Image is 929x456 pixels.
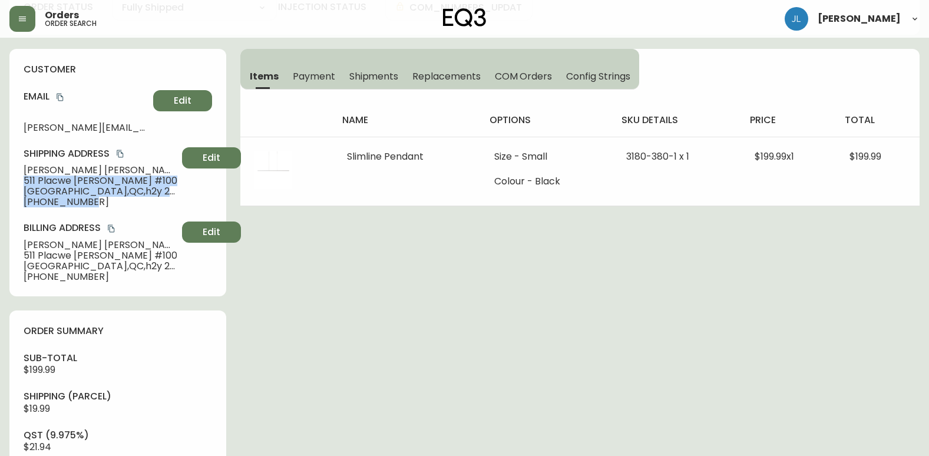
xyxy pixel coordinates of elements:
[342,114,471,127] h4: name
[443,8,487,27] img: logo
[24,186,177,197] span: [GEOGRAPHIC_DATA] , QC , h2y 2w7 , CA
[54,91,66,103] button: copy
[114,148,126,160] button: copy
[24,63,212,76] h4: customer
[494,176,598,187] li: Colour - Black
[105,223,117,234] button: copy
[254,151,292,189] img: 5be96520-22c9-440b-b34b-e80a3bb9e51c.jpg
[24,390,212,403] h4: Shipping ( Parcel )
[24,123,148,133] span: [PERSON_NAME][EMAIL_ADDRESS][PERSON_NAME][DOMAIN_NAME]
[24,240,177,250] span: [PERSON_NAME] [PERSON_NAME]
[24,147,177,160] h4: Shipping Address
[490,114,603,127] h4: options
[174,94,191,107] span: Edit
[24,165,177,176] span: [PERSON_NAME] [PERSON_NAME]
[24,90,148,103] h4: Email
[24,176,177,186] span: 511 Placwe [PERSON_NAME] #100
[24,250,177,261] span: 511 Placwe [PERSON_NAME] #100
[182,147,241,168] button: Edit
[24,352,212,365] h4: sub-total
[349,70,399,82] span: Shipments
[755,150,794,163] span: $199.99 x 1
[45,11,79,20] span: Orders
[24,197,177,207] span: [PHONE_NUMBER]
[203,151,220,164] span: Edit
[412,70,480,82] span: Replacements
[495,70,553,82] span: COM Orders
[182,222,241,243] button: Edit
[849,150,881,163] span: $199.99
[45,20,97,27] h5: order search
[24,440,51,454] span: $21.94
[24,261,177,272] span: [GEOGRAPHIC_DATA] , QC , h2y 2w7 , CA
[785,7,808,31] img: 1c9c23e2a847dab86f8017579b61559c
[24,429,212,442] h4: qst (9.975%)
[626,150,689,163] span: 3180-380-1 x 1
[250,70,279,82] span: Items
[566,70,630,82] span: Config Strings
[24,402,50,415] span: $19.99
[24,363,55,376] span: $199.99
[24,325,212,338] h4: order summary
[293,70,335,82] span: Payment
[621,114,730,127] h4: sku details
[24,222,177,234] h4: Billing Address
[818,14,901,24] span: [PERSON_NAME]
[347,150,424,163] span: Slimline Pendant
[203,226,220,239] span: Edit
[494,151,598,162] li: Size - Small
[24,272,177,282] span: [PHONE_NUMBER]
[750,114,826,127] h4: price
[845,114,910,127] h4: total
[153,90,212,111] button: Edit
